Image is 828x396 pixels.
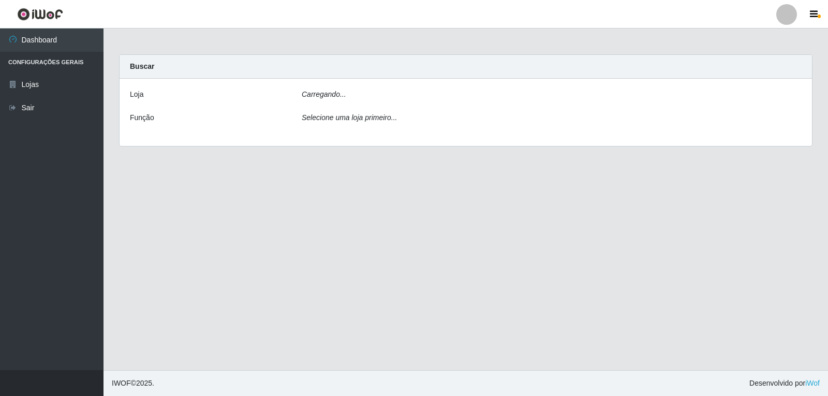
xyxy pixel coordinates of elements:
a: iWof [805,379,820,387]
img: CoreUI Logo [17,8,63,21]
span: Desenvolvido por [749,378,820,389]
i: Carregando... [302,90,346,98]
span: © 2025 . [112,378,154,389]
span: IWOF [112,379,131,387]
i: Selecione uma loja primeiro... [302,113,397,122]
label: Função [130,112,154,123]
label: Loja [130,89,143,100]
strong: Buscar [130,62,154,70]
